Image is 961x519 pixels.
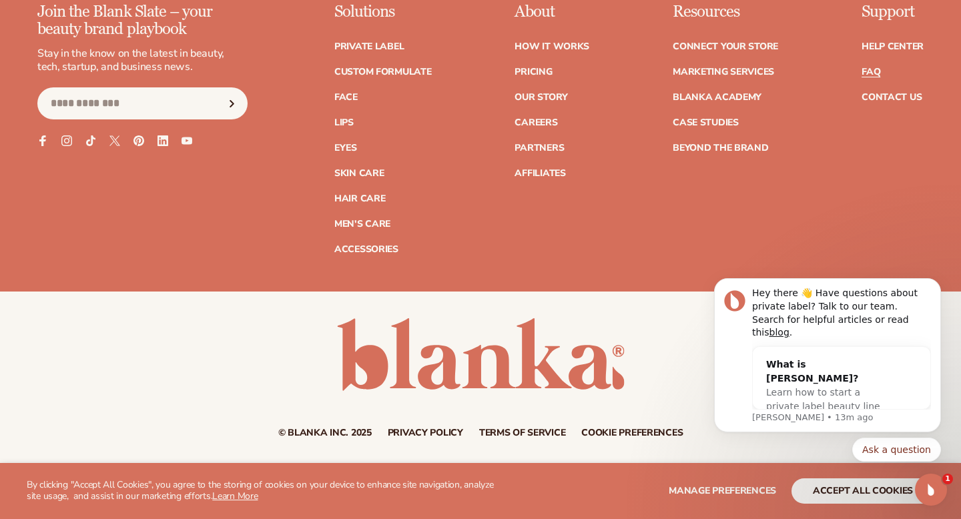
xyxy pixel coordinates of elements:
[673,118,739,127] a: Case Studies
[334,118,354,127] a: Lips
[673,67,774,77] a: Marketing services
[37,47,248,75] p: Stay in the know on the latest in beauty, tech, startup, and business news.
[862,67,880,77] a: FAQ
[862,42,924,51] a: Help Center
[515,42,589,51] a: How It Works
[673,143,769,153] a: Beyond the brand
[581,428,683,438] a: Cookie preferences
[218,87,247,119] button: Subscribe
[515,67,552,77] a: Pricing
[212,490,258,502] a: Learn More
[515,143,564,153] a: Partners
[862,93,922,102] a: Contact Us
[942,474,953,484] span: 1
[673,3,778,21] p: Resources
[334,219,390,229] a: Men's Care
[278,426,372,439] small: © Blanka Inc. 2025
[27,480,502,502] p: By clicking "Accept All Cookies", you agree to the storing of cookies on your device to enhance s...
[334,245,398,254] a: Accessories
[673,93,761,102] a: Blanka Academy
[334,42,404,51] a: Private label
[334,194,385,203] a: Hair Care
[334,67,432,77] a: Custom formulate
[479,428,566,438] a: Terms of service
[669,484,776,497] span: Manage preferences
[515,118,557,127] a: Careers
[334,3,432,21] p: Solutions
[915,474,947,506] iframe: Intercom live chat
[515,169,565,178] a: Affiliates
[334,93,358,102] a: Face
[515,93,567,102] a: Our Story
[791,478,934,504] button: accept all cookies
[862,3,924,21] p: Support
[334,169,384,178] a: Skin Care
[673,42,778,51] a: Connect your store
[334,143,357,153] a: Eyes
[669,478,776,504] button: Manage preferences
[694,247,961,483] iframe: Intercom notifications message
[388,428,463,438] a: Privacy policy
[37,3,248,39] p: Join the Blank Slate – your beauty brand playbook
[515,3,589,21] p: About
